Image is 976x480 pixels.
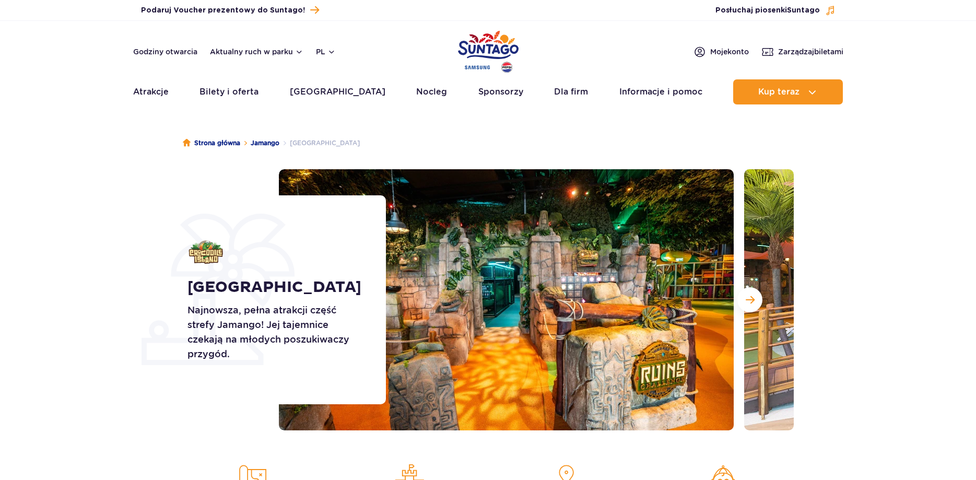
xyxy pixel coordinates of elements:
[187,278,362,297] h1: [GEOGRAPHIC_DATA]
[758,87,799,97] span: Kup teraz
[183,138,240,148] a: Strona główna
[778,46,843,57] span: Zarządzaj biletami
[787,7,820,14] span: Suntago
[761,45,843,58] a: Zarządzajbiletami
[199,79,258,104] a: Bilety i oferta
[693,45,749,58] a: Mojekonto
[187,303,362,361] p: Najnowsza, pełna atrakcji część strefy Jamango! Jej tajemnice czekają na młodych poszukiwaczy prz...
[710,46,749,57] span: Moje konto
[290,79,385,104] a: [GEOGRAPHIC_DATA]
[251,138,279,148] a: Jamango
[141,3,319,17] a: Podaruj Voucher prezentowy do Suntago!
[210,48,303,56] button: Aktualny ruch w parku
[133,46,197,57] a: Godziny otwarcia
[279,138,360,148] li: [GEOGRAPHIC_DATA]
[554,79,588,104] a: Dla firm
[619,79,702,104] a: Informacje i pomoc
[458,26,519,74] a: Park of Poland
[133,79,169,104] a: Atrakcje
[715,5,820,16] span: Posłuchaj piosenki
[737,287,762,312] button: Następny slajd
[416,79,447,104] a: Nocleg
[316,46,336,57] button: pl
[715,5,836,16] button: Posłuchaj piosenkiSuntago
[733,79,843,104] button: Kup teraz
[141,5,305,16] span: Podaruj Voucher prezentowy do Suntago!
[478,79,523,104] a: Sponsorzy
